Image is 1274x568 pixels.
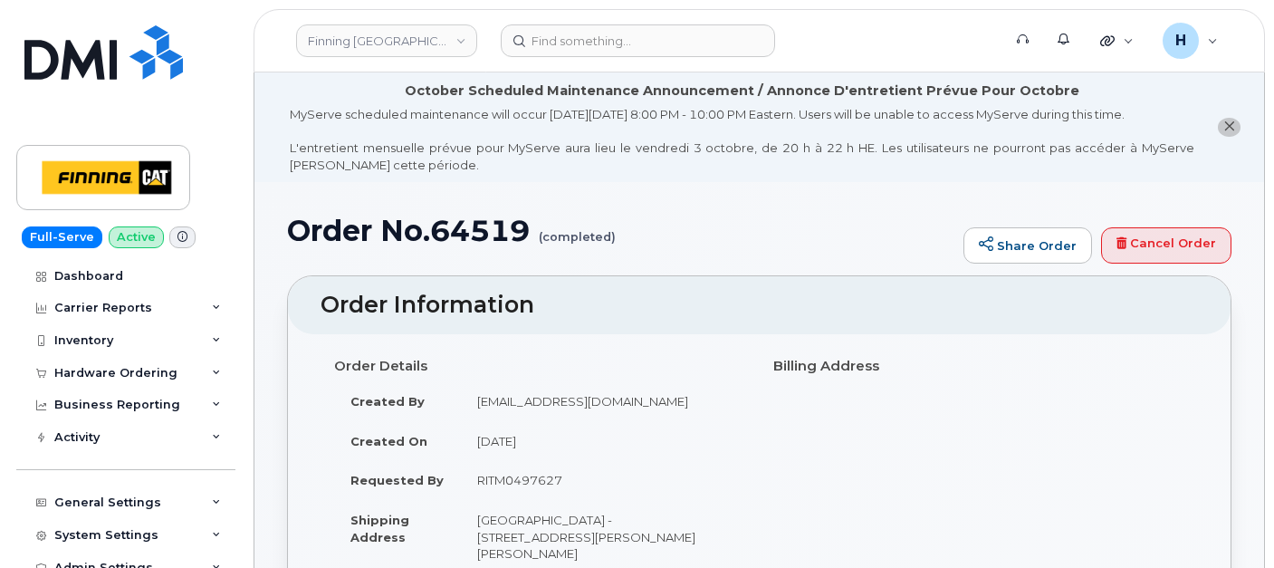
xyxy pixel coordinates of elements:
[1101,227,1231,264] a: Cancel Order
[350,513,409,544] strong: Shipping Address
[461,460,746,500] td: RITM0497627
[539,215,616,243] small: (completed)
[461,381,746,421] td: [EMAIL_ADDRESS][DOMAIN_NAME]
[350,473,444,487] strong: Requested By
[1218,118,1240,137] button: close notification
[334,359,746,374] h4: Order Details
[963,227,1092,264] a: Share Order
[773,359,1185,374] h4: Billing Address
[321,293,1198,318] h2: Order Information
[287,215,954,246] h1: Order No.64519
[405,82,1079,101] div: October Scheduled Maintenance Announcement / Annonce D'entretient Prévue Pour Octobre
[350,394,425,409] strong: Created By
[350,434,427,448] strong: Created On
[290,106,1194,173] div: MyServe scheduled maintenance will occur [DATE][DATE] 8:00 PM - 10:00 PM Eastern. Users will be u...
[461,421,746,461] td: [DATE]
